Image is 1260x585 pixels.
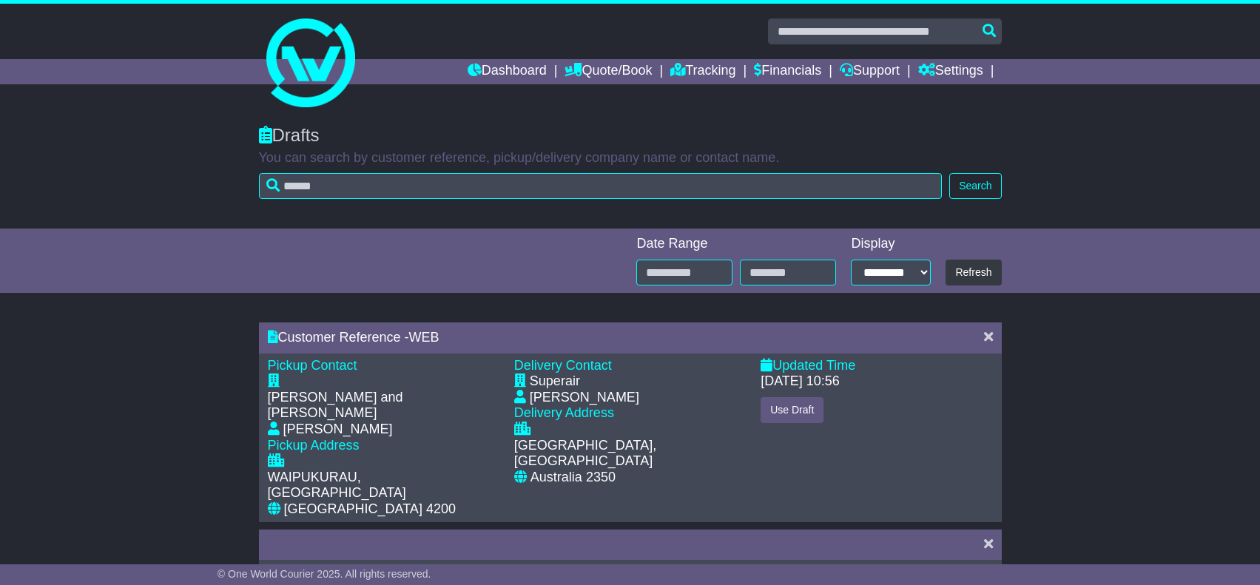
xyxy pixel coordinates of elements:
[218,568,431,580] span: © One World Courier 2025. All rights reserved.
[268,330,969,346] div: Customer Reference -
[259,125,1002,146] div: Drafts
[514,358,612,373] span: Delivery Contact
[761,358,992,374] div: Updated Time
[268,390,499,422] div: [PERSON_NAME] and [PERSON_NAME]
[565,59,652,84] a: Quote/Book
[754,59,821,84] a: Financials
[259,150,1002,166] p: You can search by customer reference, pickup/delivery company name or contact name.
[636,236,836,252] div: Date Range
[670,59,735,84] a: Tracking
[530,373,580,390] div: Superair
[946,260,1001,285] button: Refresh
[851,236,931,252] div: Display
[284,501,456,518] div: [GEOGRAPHIC_DATA] 4200
[268,438,360,453] span: Pickup Address
[761,397,823,423] button: Use Draft
[840,59,900,84] a: Support
[409,330,439,345] span: WEB
[761,373,840,390] div: [DATE] 10:56
[468,59,547,84] a: Dashboard
[530,390,639,406] div: [PERSON_NAME]
[283,422,393,438] div: [PERSON_NAME]
[514,438,746,470] div: [GEOGRAPHIC_DATA], [GEOGRAPHIC_DATA]
[514,405,614,420] span: Delivery Address
[918,59,983,84] a: Settings
[268,358,357,373] span: Pickup Contact
[949,173,1001,199] button: Search
[268,470,499,501] div: WAIPUKURAU, [GEOGRAPHIC_DATA]
[530,470,616,486] div: Australia 2350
